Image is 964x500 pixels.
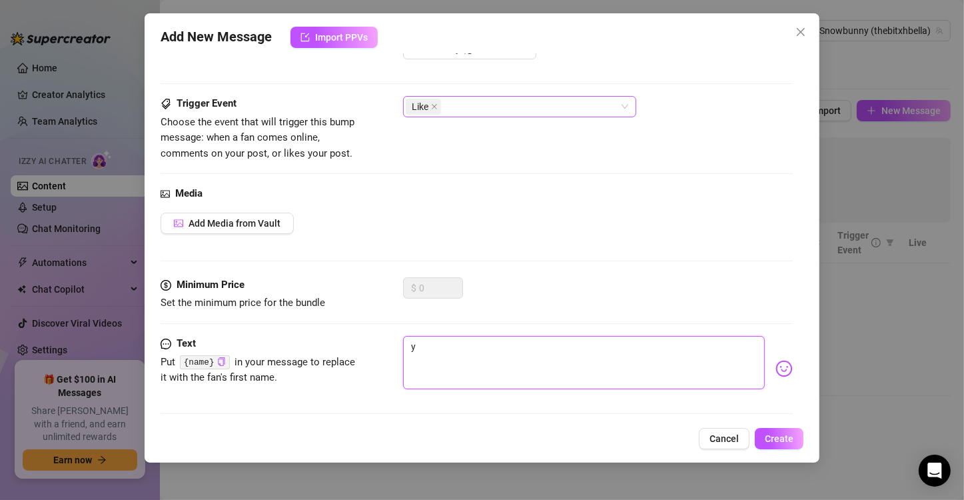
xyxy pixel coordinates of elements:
[180,355,230,369] code: {name}
[175,187,203,199] strong: Media
[177,97,237,109] strong: Trigger Event
[217,357,226,367] button: Click to Copy
[177,337,196,349] strong: Text
[755,428,803,449] button: Create
[431,103,438,110] span: close
[790,27,811,37] span: Close
[161,116,354,159] span: Choose the event that will trigger this bump message: when a fan comes online, comments on your p...
[699,428,749,449] button: Cancel
[315,32,368,43] span: Import PPVs
[765,433,793,444] span: Create
[177,279,244,291] strong: Minimum Price
[412,99,428,114] span: Like
[790,21,811,43] button: Close
[189,218,280,229] span: Add Media from Vault
[919,455,951,487] div: Open Intercom Messenger
[161,356,355,384] span: Put in your message to replace it with the fan's first name.
[161,336,171,352] span: message
[710,433,739,444] span: Cancel
[161,96,171,112] span: tags
[161,27,272,48] span: Add New Message
[161,186,170,202] span: picture
[795,27,806,37] span: close
[174,219,183,228] span: picture
[161,297,325,309] span: Set the minimum price for the bundle
[217,357,226,366] span: copy
[290,27,378,48] button: Import PPVs
[300,33,310,42] span: import
[775,360,793,377] img: svg%3e
[406,99,441,115] span: Like
[161,277,171,293] span: dollar
[161,213,294,234] button: Add Media from Vault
